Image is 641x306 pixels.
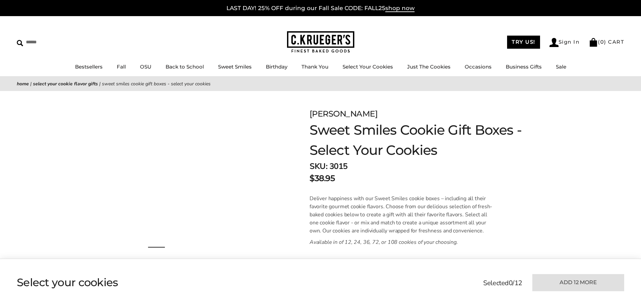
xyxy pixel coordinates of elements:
[329,161,348,172] span: 3015
[407,63,451,70] a: Just The Cookies
[166,63,204,70] a: Back to School
[310,161,327,172] strong: SKU:
[556,63,566,70] a: Sale
[17,81,29,87] a: Home
[310,194,494,235] p: Deliver happiness with our Sweet Smiles cookie boxes – including all their favorite gourmet cooki...
[117,63,126,70] a: Fall
[506,63,542,70] a: Business Gifts
[310,120,526,160] h1: Sweet Smiles Cookie Gift Boxes - Select Your Cookies
[33,81,98,87] a: Select Your Cookie Flavor Gifts
[310,238,458,246] em: Available in of 12, 24, 36, 72, or 108 cookies of your choosing.
[549,38,580,47] a: Sign In
[287,31,354,53] img: C.KRUEGER'S
[310,108,526,120] p: [PERSON_NAME]
[301,63,328,70] a: Thank You
[589,38,598,47] img: Bag
[385,5,415,12] span: shop now
[17,37,97,47] input: Search
[226,5,415,12] a: LAST DAY! 25% OFF during our Fall Sale CODE: FALL25shop now
[507,36,540,49] a: TRY US!
[465,63,492,70] a: Occasions
[17,80,624,88] nav: breadcrumbs
[343,63,393,70] a: Select Your Cookies
[102,81,211,87] span: Sweet Smiles Cookie Gift Boxes - Select Your Cookies
[483,278,522,288] p: Selected /
[140,63,151,70] a: OSU
[17,40,23,46] img: Search
[509,278,513,288] span: 0
[549,38,559,47] img: Account
[600,39,604,45] span: 0
[266,63,287,70] a: Birthday
[310,172,335,184] p: $38.95
[75,63,103,70] a: Bestsellers
[514,278,522,288] span: 12
[589,39,624,45] a: (0) CART
[218,63,252,70] a: Sweet Smiles
[30,81,32,87] span: |
[532,274,624,291] button: Add 12 more
[99,81,101,87] span: |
